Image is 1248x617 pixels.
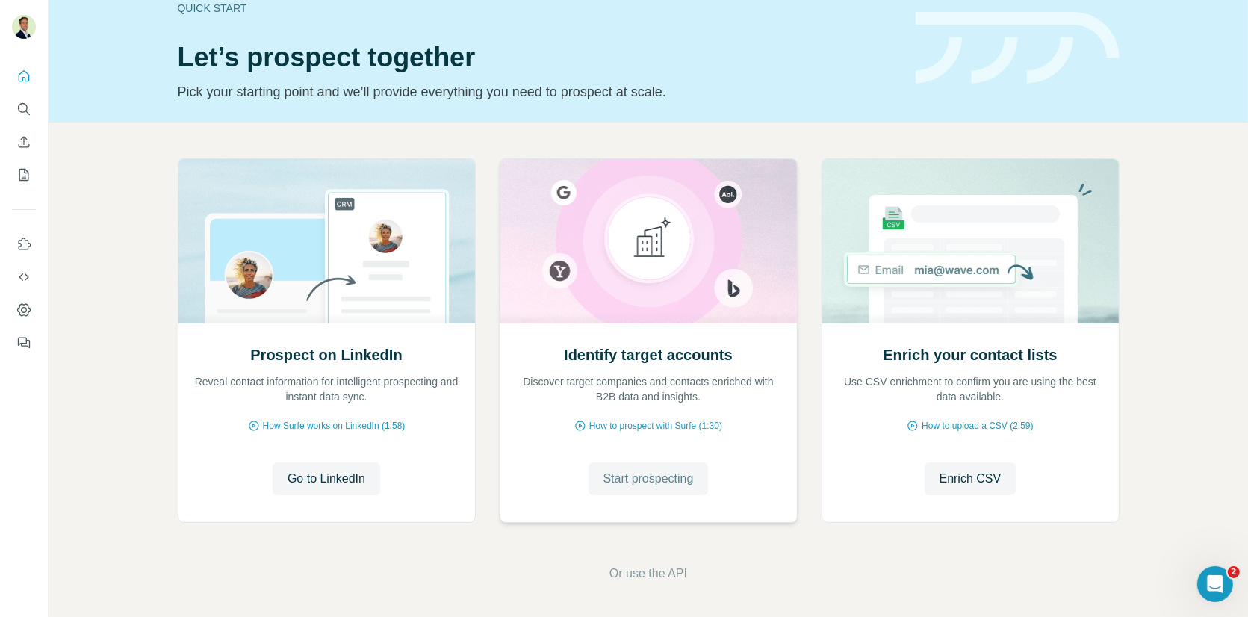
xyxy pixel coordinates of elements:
button: Dashboard [12,297,36,323]
iframe: Intercom live chat [1197,566,1233,602]
img: Avatar [12,15,36,39]
button: Enrich CSV [12,128,36,155]
span: Go to LinkedIn [288,470,365,488]
span: Enrich CSV [940,470,1002,488]
h1: Let’s prospect together [178,43,898,72]
button: Go to LinkedIn [273,462,380,495]
p: Discover target companies and contacts enriched with B2B data and insights. [515,374,782,404]
button: Start prospecting [589,462,709,495]
button: Use Surfe on LinkedIn [12,231,36,258]
button: Or use the API [609,565,687,583]
button: Search [12,96,36,123]
h2: Identify target accounts [564,344,733,365]
p: Reveal contact information for intelligent prospecting and instant data sync. [193,374,460,404]
div: Quick start [178,1,898,16]
span: 2 [1228,566,1240,578]
p: Use CSV enrichment to confirm you are using the best data available. [837,374,1104,404]
span: How to upload a CSV (2:59) [922,419,1033,432]
p: Pick your starting point and we’ll provide everything you need to prospect at scale. [178,81,898,102]
span: How to prospect with Surfe (1:30) [589,419,722,432]
button: Enrich CSV [925,462,1016,495]
img: Enrich your contact lists [822,159,1120,323]
h2: Prospect on LinkedIn [250,344,402,365]
h2: Enrich your contact lists [883,344,1057,365]
img: banner [916,12,1120,84]
span: How Surfe works on LinkedIn (1:58) [263,419,406,432]
img: Prospect on LinkedIn [178,159,476,323]
span: Start prospecting [603,470,694,488]
button: Feedback [12,329,36,356]
button: My lists [12,161,36,188]
button: Quick start [12,63,36,90]
img: Identify target accounts [500,159,798,323]
button: Use Surfe API [12,264,36,291]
